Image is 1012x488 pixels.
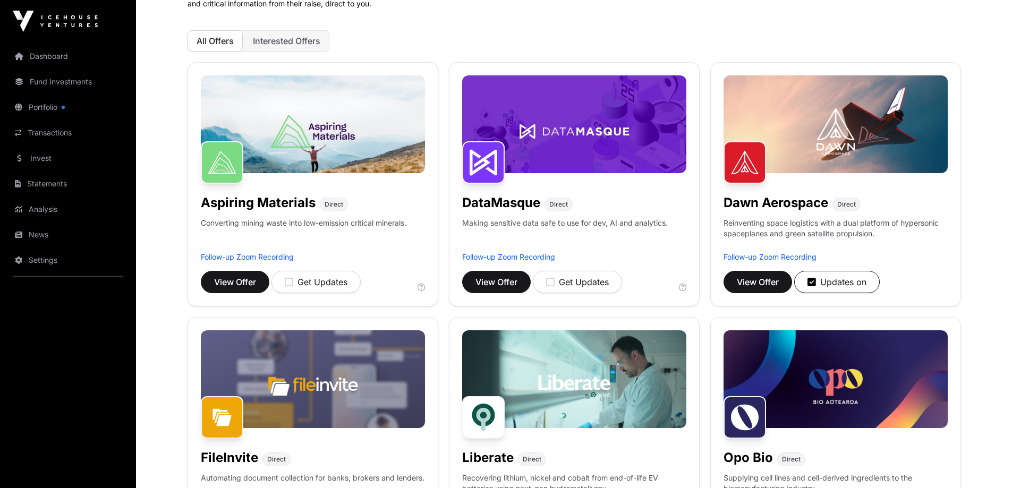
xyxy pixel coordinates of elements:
[201,396,243,439] img: FileInvite
[782,455,801,464] span: Direct
[462,252,555,261] a: Follow-up Zoom Recording
[724,141,766,184] img: Dawn Aerospace
[8,249,127,272] a: Settings
[462,271,531,293] button: View Offer
[197,36,234,46] span: All Offers
[462,75,686,173] img: DataMasque-Banner.jpg
[837,200,856,209] span: Direct
[325,200,343,209] span: Direct
[462,449,514,466] h1: Liberate
[462,396,505,439] img: Liberate
[13,11,98,32] img: Icehouse Ventures Logo
[8,172,127,195] a: Statements
[462,330,686,428] img: Liberate-Banner.jpg
[201,449,258,466] h1: FileInvite
[724,75,948,173] img: Dawn-Banner.jpg
[201,141,243,184] img: Aspiring Materials
[253,36,320,46] span: Interested Offers
[201,194,316,211] h1: Aspiring Materials
[267,455,286,464] span: Direct
[724,449,773,466] h1: Opo Bio
[462,141,505,184] img: DataMasque
[8,198,127,221] a: Analysis
[201,75,425,173] img: Aspiring-Banner.jpg
[462,194,540,211] h1: DataMasque
[724,330,948,428] img: Opo-Bio-Banner.jpg
[214,276,256,288] span: View Offer
[523,455,541,464] span: Direct
[462,218,668,252] p: Making sensitive data safe to use for dev, AI and analytics.
[724,218,948,252] p: Reinventing space logistics with a dual platform of hypersonic spaceplanes and green satellite pr...
[737,276,779,288] span: View Offer
[201,330,425,428] img: File-Invite-Banner.jpg
[201,252,294,261] a: Follow-up Zoom Recording
[8,96,127,119] a: Portfolio
[724,271,792,293] button: View Offer
[8,223,127,246] a: News
[8,121,127,144] a: Transactions
[8,45,127,68] a: Dashboard
[201,271,269,293] button: View Offer
[8,147,127,170] a: Invest
[188,30,243,52] button: All Offers
[244,30,329,52] button: Interested Offers
[794,271,880,293] button: Updates on
[475,276,517,288] span: View Offer
[724,252,817,261] a: Follow-up Zoom Recording
[271,271,361,293] button: Get Updates
[807,276,866,288] div: Updates on
[533,271,622,293] button: Get Updates
[724,396,766,439] img: Opo Bio
[201,218,406,252] p: Converting mining waste into low-emission critical minerals.
[285,276,347,288] div: Get Updates
[8,70,127,93] a: Fund Investments
[959,437,1012,488] iframe: Chat Widget
[549,200,568,209] span: Direct
[546,276,609,288] div: Get Updates
[724,194,828,211] h1: Dawn Aerospace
